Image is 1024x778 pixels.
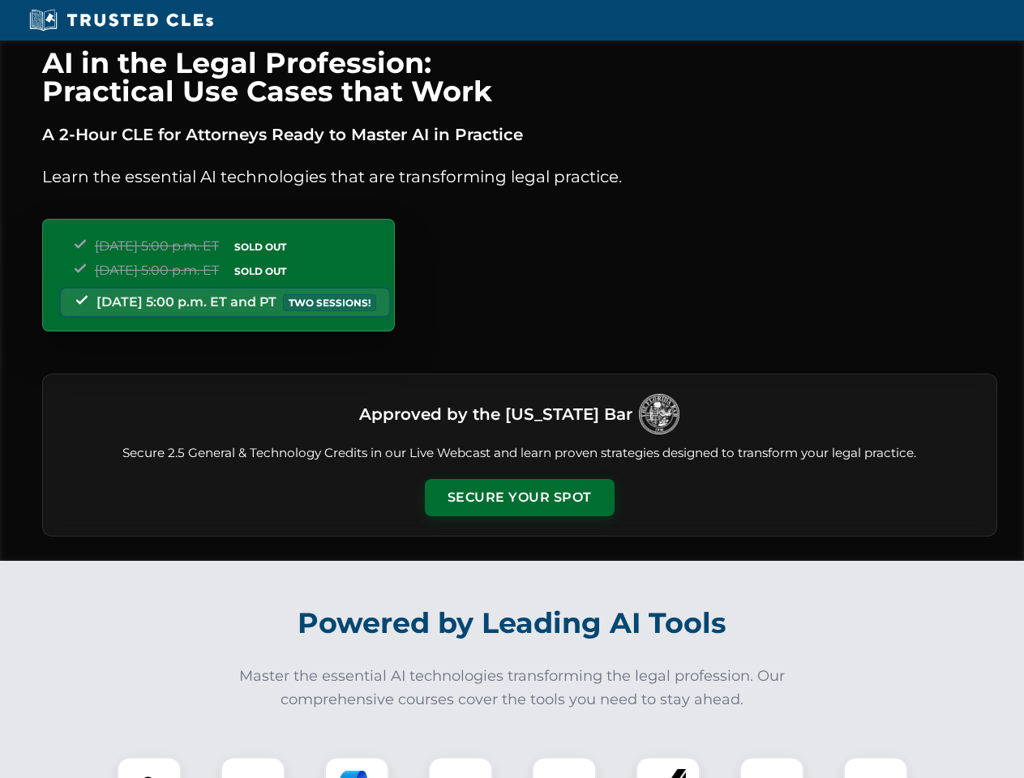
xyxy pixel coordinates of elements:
span: [DATE] 5:00 p.m. ET [95,238,219,254]
p: Master the essential AI technologies transforming the legal profession. Our comprehensive courses... [229,665,796,712]
p: Learn the essential AI technologies that are transforming legal practice. [42,164,997,190]
p: Secure 2.5 General & Technology Credits in our Live Webcast and learn proven strategies designed ... [62,444,977,463]
h1: AI in the Legal Profession: Practical Use Cases that Work [42,49,997,105]
span: SOLD OUT [229,263,292,280]
img: Trusted CLEs [24,8,218,32]
span: [DATE] 5:00 p.m. ET [95,263,219,278]
h2: Powered by Leading AI Tools [63,595,962,652]
h3: Approved by the [US_STATE] Bar [359,400,632,429]
img: Logo [639,394,679,434]
button: Secure Your Spot [425,479,615,516]
span: SOLD OUT [229,238,292,255]
p: A 2-Hour CLE for Attorneys Ready to Master AI in Practice [42,122,997,147]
